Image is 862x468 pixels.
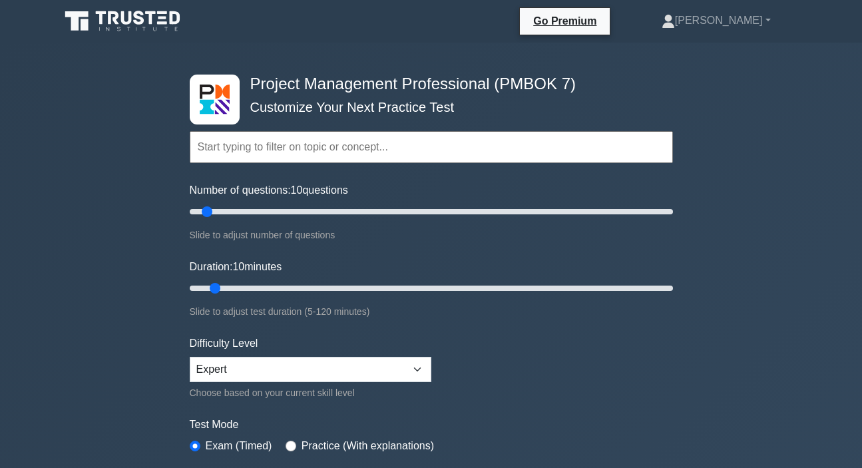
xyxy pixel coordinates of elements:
[302,438,434,454] label: Practice (With explanations)
[245,75,608,94] h4: Project Management Professional (PMBOK 7)
[190,417,673,433] label: Test Mode
[190,385,431,401] div: Choose based on your current skill level
[190,336,258,351] label: Difficulty Level
[630,7,803,34] a: [PERSON_NAME]
[190,227,673,243] div: Slide to adjust number of questions
[190,304,673,320] div: Slide to adjust test duration (5-120 minutes)
[206,438,272,454] label: Exam (Timed)
[190,182,348,198] label: Number of questions: questions
[525,13,604,29] a: Go Premium
[291,184,303,196] span: 10
[190,259,282,275] label: Duration: minutes
[190,131,673,163] input: Start typing to filter on topic or concept...
[232,261,244,272] span: 10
